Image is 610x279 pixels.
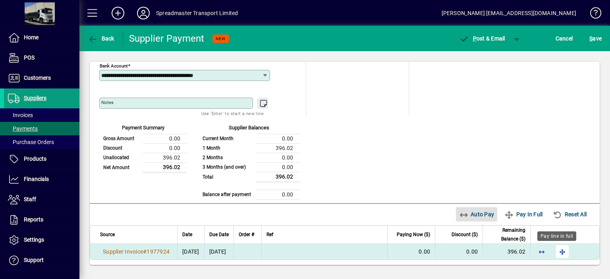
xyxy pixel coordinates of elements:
span: Remaining Balance ($) [488,226,525,243]
span: Invoices [8,112,33,118]
a: Products [4,149,79,169]
td: 0.00 [143,143,187,153]
td: 0.00 [143,134,187,143]
span: P [473,35,477,42]
td: 0.00 [256,162,299,172]
td: 3 Months (and over) [199,162,256,172]
span: Supplier Invoice [103,248,143,255]
span: ost & Email [459,35,505,42]
span: 396.02 [508,248,526,255]
span: POS [24,54,35,61]
span: Cancel [556,32,573,45]
span: # [143,248,147,255]
div: Spreadmaster Transport Limited [156,7,238,19]
a: Payments [4,122,79,135]
span: Reset All [553,208,587,221]
app-page-summary-card: Supplier Balances [199,115,299,200]
mat-hint: Use 'Enter' to start a new line [201,109,264,118]
td: 1 Month [199,143,256,153]
button: Auto Pay [456,207,498,221]
button: Post & Email [455,31,509,46]
td: Discount [99,143,143,153]
td: 2 Months [199,153,256,162]
button: Back [86,31,116,46]
span: NEW [216,36,226,41]
span: Payments [8,125,38,132]
span: 0.00 [419,248,430,255]
td: 396.02 [143,153,187,162]
div: Supplier Balances [199,124,299,134]
a: Home [4,28,79,48]
td: Gross Amount [99,134,143,143]
span: 1977924 [147,248,170,255]
span: Customers [24,75,51,81]
a: Purchase Orders [4,135,79,149]
td: Current Month [199,134,256,143]
span: Auto Pay [459,208,494,221]
span: [DATE] [182,248,199,255]
button: Reset All [550,207,590,221]
a: Settings [4,230,79,250]
button: Save [587,31,604,46]
button: Cancel [554,31,575,46]
a: Invoices [4,108,79,122]
span: Source [100,230,115,239]
a: Support [4,250,79,270]
div: Payment Summary [99,124,187,134]
td: Net Amount [99,162,143,172]
button: Add [105,6,131,20]
span: Ref [266,230,273,239]
td: 0.00 [256,134,299,143]
span: ave [589,32,602,45]
span: Settings [24,237,44,243]
span: S [589,35,593,42]
td: 396.02 [256,172,299,182]
a: Supplier Invoice#1977924 [100,247,172,256]
td: [DATE] [204,244,234,260]
span: Staff [24,196,36,202]
span: Paying Now ($) [397,230,430,239]
a: Reports [4,210,79,230]
span: Date [182,230,192,239]
span: Purchase Orders [8,139,54,145]
button: Pay In Full [501,207,546,221]
td: 396.02 [143,162,187,172]
button: Profile [131,6,156,20]
td: 0.00 [256,153,299,162]
a: Staff [4,190,79,210]
a: Financials [4,169,79,189]
app-page-summary-card: Payment Summary [99,115,187,173]
span: Pay In Full [504,208,542,221]
span: Products [24,156,46,162]
mat-label: Bank Account [100,63,128,69]
td: Unallocated [99,153,143,162]
div: Supplier Payment [129,32,205,45]
mat-label: Notes [101,100,114,105]
span: Due Date [209,230,229,239]
a: Knowledge Base [584,2,600,27]
span: Reports [24,216,43,223]
div: Pay line in full [537,231,576,241]
td: 396.02 [256,143,299,153]
span: Home [24,34,39,40]
span: Back [88,35,114,42]
span: 0.00 [466,248,478,255]
span: Discount ($) [452,230,478,239]
app-page-header-button: Back [79,31,123,46]
a: POS [4,48,79,68]
td: Total [199,172,256,182]
span: Support [24,257,44,263]
span: Financials [24,176,49,182]
a: Customers [4,68,79,88]
td: 0.00 [256,190,299,199]
span: Suppliers [24,95,46,101]
span: Order # [239,230,254,239]
div: [PERSON_NAME] [EMAIL_ADDRESS][DOMAIN_NAME] [442,7,576,19]
td: Balance after payment [199,190,256,199]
